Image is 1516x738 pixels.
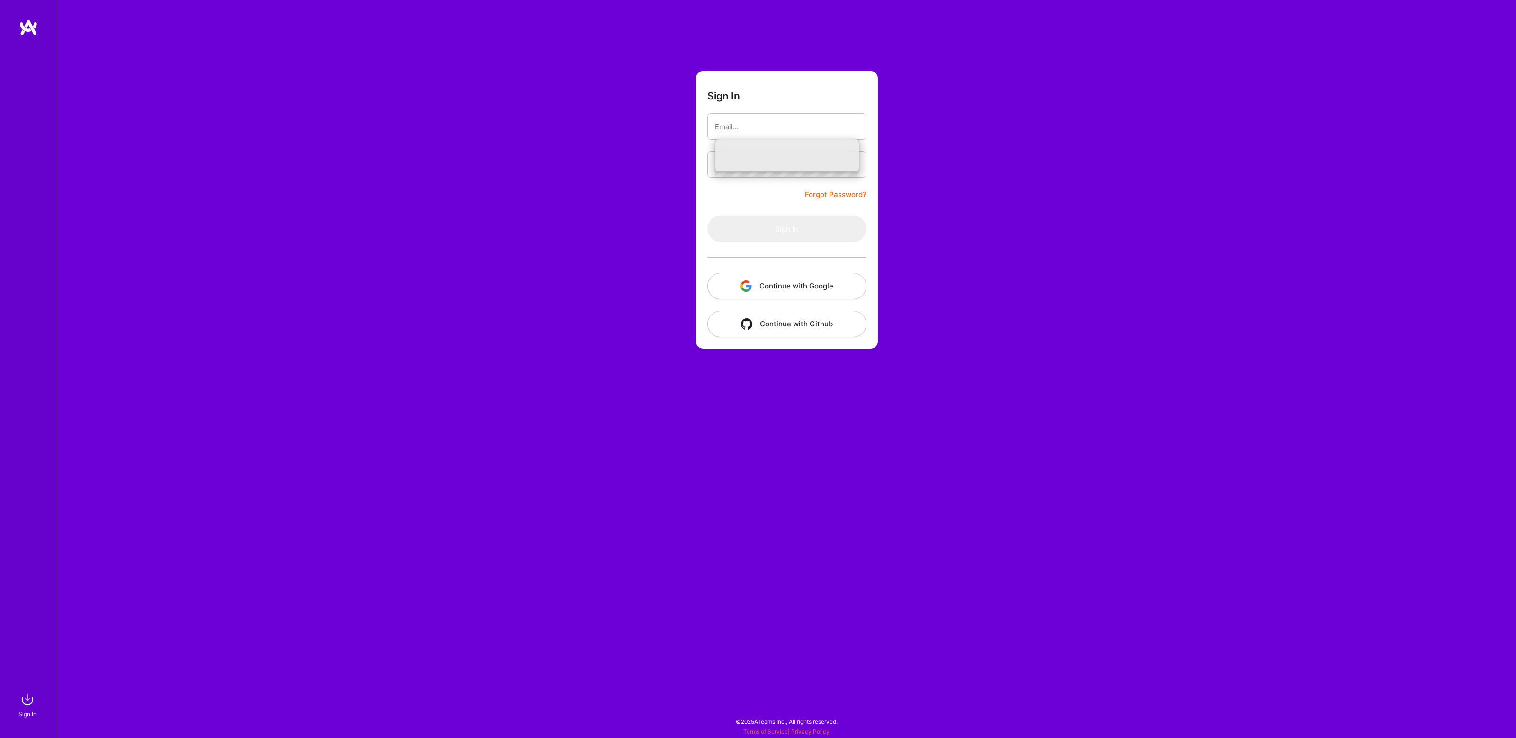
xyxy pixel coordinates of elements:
[707,90,740,102] h3: Sign In
[743,728,830,735] span: |
[740,280,752,292] img: icon
[791,728,830,735] a: Privacy Policy
[707,311,866,337] button: Continue with Github
[20,690,37,719] a: sign inSign In
[805,189,866,200] a: Forgot Password?
[18,690,37,709] img: sign in
[707,273,866,299] button: Continue with Google
[57,710,1516,733] div: © 2025 ATeams Inc., All rights reserved.
[741,318,752,330] img: icon
[707,216,866,242] button: Sign In
[715,115,859,139] input: Email...
[19,19,38,36] img: logo
[743,728,788,735] a: Terms of Service
[18,709,36,719] div: Sign In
